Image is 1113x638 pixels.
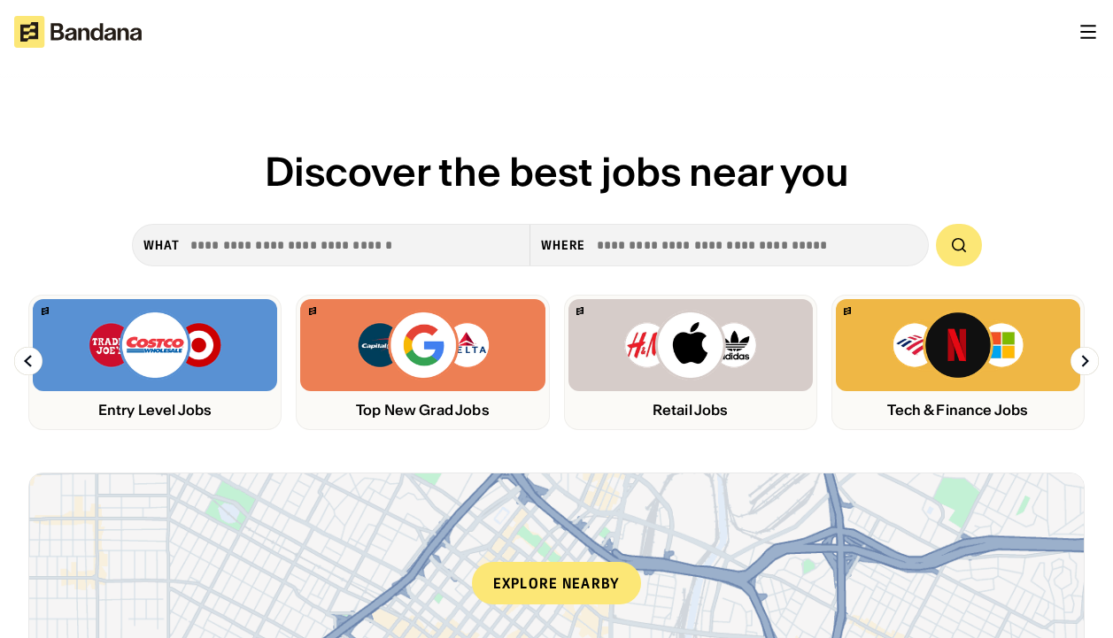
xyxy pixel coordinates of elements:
[14,16,142,48] img: Bandana logotype
[14,347,43,375] img: Left Arrow
[33,402,277,419] div: Entry Level Jobs
[42,307,49,315] img: Bandana logo
[568,402,813,419] div: Retail Jobs
[844,307,851,315] img: Bandana logo
[623,310,758,380] img: H&M, Apply, Adidas logos
[576,307,584,315] img: Bandana logo
[892,310,1025,380] img: Bank of America, Netflix, Microsoft logos
[300,402,545,419] div: Top New Grad Jobs
[564,295,817,430] a: Bandana logoH&M, Apply, Adidas logosRetail Jobs
[265,147,849,196] span: Discover the best jobs near you
[356,310,491,380] img: Capital One, Google, Delta logos
[1070,347,1099,375] img: Right Arrow
[836,402,1080,419] div: Tech & Finance Jobs
[28,295,282,430] a: Bandana logoTrader Joe’s, Costco, Target logosEntry Level Jobs
[472,562,642,604] div: Explore nearby
[296,295,549,430] a: Bandana logoCapital One, Google, Delta logosTop New Grad Jobs
[831,295,1085,430] a: Bandana logoBank of America, Netflix, Microsoft logosTech & Finance Jobs
[88,310,222,380] img: Trader Joe’s, Costco, Target logos
[143,237,180,253] div: what
[309,307,316,315] img: Bandana logo
[541,237,586,253] div: Where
